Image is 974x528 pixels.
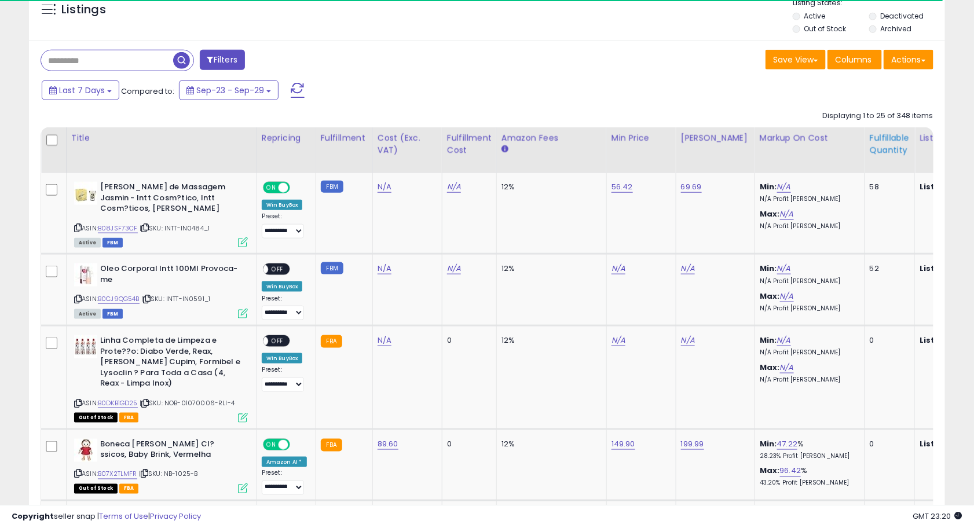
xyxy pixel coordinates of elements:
[262,295,307,321] div: Preset:
[760,479,856,487] p: 43.20% Profit [PERSON_NAME]
[681,438,704,450] a: 199.99
[447,132,492,156] div: Fulfillment Cost
[501,144,508,155] small: Amazon Fees.
[447,439,488,449] div: 0
[760,291,780,302] b: Max:
[141,294,210,303] span: | SKU: INTT-IN0591_1
[760,222,856,230] p: N/A Profit [PERSON_NAME]
[262,281,303,292] div: Win BuyBox
[870,182,906,192] div: 58
[196,85,264,96] span: Sep-23 - Sep-29
[12,511,54,522] strong: Copyright
[262,470,307,496] div: Preset:
[612,132,671,144] div: Min Price
[268,265,287,274] span: OFF
[74,413,118,423] span: All listings that are currently out of stock and unavailable for purchase on Amazon
[780,291,794,302] a: N/A
[262,200,303,210] div: Win BuyBox
[42,80,119,100] button: Last 7 Days
[98,223,138,233] a: B08JSF73CF
[262,212,307,239] div: Preset:
[777,335,791,346] a: N/A
[612,335,625,346] a: N/A
[760,277,856,285] p: N/A Profit [PERSON_NAME]
[501,263,598,274] div: 12%
[321,132,368,144] div: Fulfillment
[501,439,598,449] div: 12%
[760,349,856,357] p: N/A Profit [PERSON_NAME]
[447,263,461,274] a: N/A
[760,305,856,313] p: N/A Profit [PERSON_NAME]
[98,398,138,408] a: B0DKB1GD25
[804,11,825,21] label: Active
[61,2,106,18] h5: Listings
[870,263,906,274] div: 52
[262,457,307,467] div: Amazon AI *
[501,132,602,144] div: Amazon Fees
[74,309,101,319] span: All listings currently available for purchase on Amazon
[501,335,598,346] div: 12%
[262,366,307,392] div: Preset:
[681,132,750,144] div: [PERSON_NAME]
[804,24,846,34] label: Out of Stock
[760,466,856,487] div: %
[681,335,695,346] a: N/A
[827,50,882,69] button: Columns
[119,484,139,494] span: FBA
[288,183,307,193] span: OFF
[780,362,794,373] a: N/A
[150,511,201,522] a: Privacy Policy
[74,335,248,421] div: ASIN:
[780,208,794,220] a: N/A
[760,335,777,346] b: Min:
[913,511,962,522] span: 2025-10-7 23:20 GMT
[321,439,342,452] small: FBA
[200,50,245,70] button: Filters
[100,182,241,217] b: [PERSON_NAME] de Massagem Jasmin - Intt Cosm?tico, Intt Cosm?ticos, [PERSON_NAME]
[681,181,702,193] a: 69.69
[755,127,865,173] th: The percentage added to the cost of goods (COGS) that forms the calculator for Min & Max prices.
[777,263,791,274] a: N/A
[59,85,105,96] span: Last 7 Days
[378,132,437,156] div: Cost (Exc. VAT)
[760,263,777,274] b: Min:
[100,439,241,463] b: Boneca [PERSON_NAME] Cl?ssicos, Baby Brink, Vermelha
[268,336,287,346] span: OFF
[139,470,198,479] span: | SKU: NB-1025-B
[98,470,137,479] a: B07X2TLMFR
[74,439,97,462] img: 31gtl2uBbPL._SL40_.jpg
[760,181,777,192] b: Min:
[920,181,972,192] b: Listed Price:
[920,263,972,274] b: Listed Price:
[378,181,391,193] a: N/A
[884,50,933,69] button: Actions
[74,484,118,494] span: All listings that are currently out of stock and unavailable for purchase on Amazon
[262,353,303,364] div: Win BuyBox
[822,111,933,122] div: Displaying 1 to 25 of 348 items
[870,132,910,156] div: Fulfillable Quantity
[264,183,279,193] span: ON
[99,511,148,522] a: Terms of Use
[760,452,856,460] p: 28.23% Profit [PERSON_NAME]
[100,335,241,392] b: Linha Completa de Limpeza e Prote??o: Diabo Verde, Reax, [PERSON_NAME] Cupim, Formibel e Lysoclin...
[321,262,343,274] small: FBM
[920,438,972,449] b: Listed Price:
[501,182,598,192] div: 12%
[378,335,391,346] a: N/A
[766,50,826,69] button: Save View
[612,263,625,274] a: N/A
[760,439,856,460] div: %
[119,413,139,423] span: FBA
[760,376,856,384] p: N/A Profit [PERSON_NAME]
[262,132,311,144] div: Repricing
[321,335,342,348] small: FBA
[321,181,343,193] small: FBM
[74,263,97,287] img: 31PUPVq5pcL._SL40_.jpg
[612,438,635,450] a: 149.90
[71,132,252,144] div: Title
[760,362,780,373] b: Max:
[681,263,695,274] a: N/A
[140,223,210,233] span: | SKU: INTT-IN0484_1
[870,335,906,346] div: 0
[760,465,780,476] b: Max:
